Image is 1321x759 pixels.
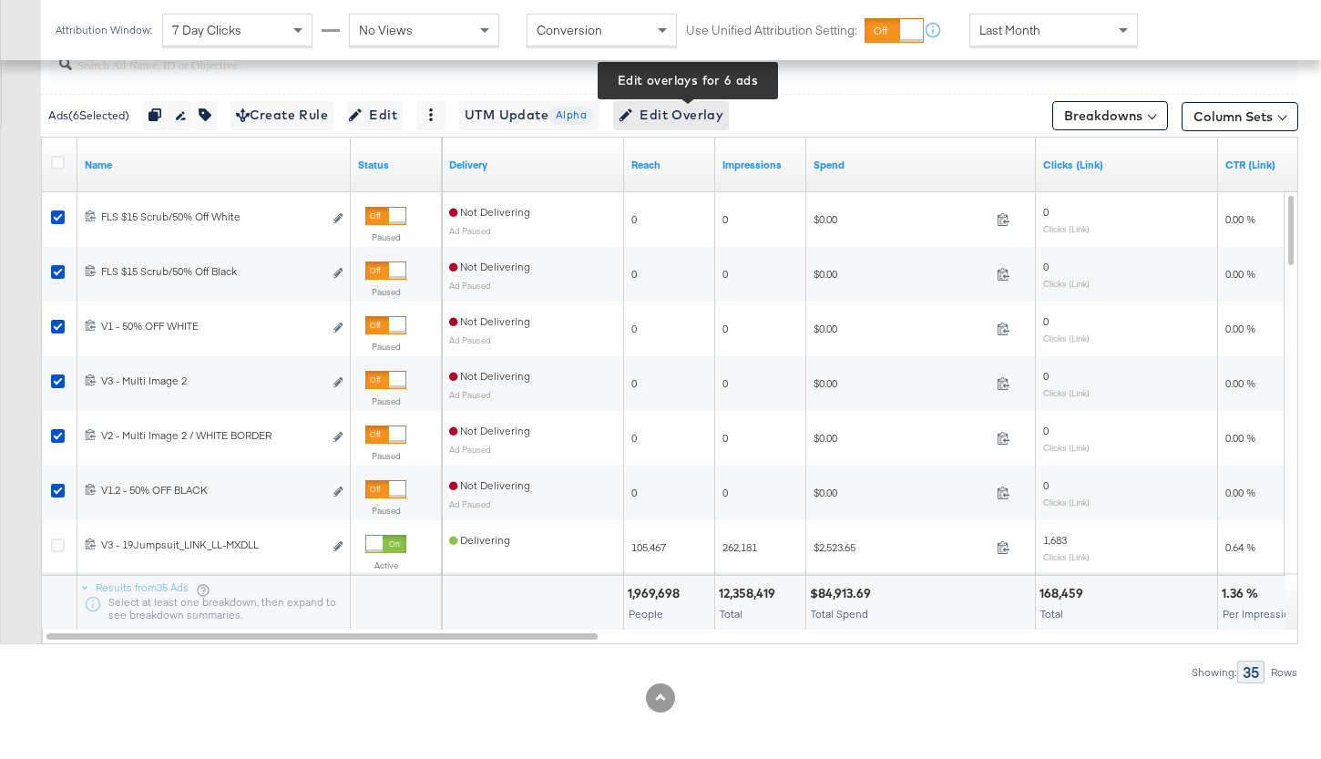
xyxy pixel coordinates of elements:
[1043,551,1090,562] sub: Clicks (Link)
[537,22,602,38] span: Conversion
[101,264,323,279] div: FLS $15 Scrub/50% Off Black
[1043,278,1090,289] sub: Clicks (Link)
[365,231,406,243] label: Paused
[631,540,666,554] span: 105,467
[1225,431,1255,445] span: 0.00 %
[449,260,530,273] span: Not Delivering
[631,486,637,499] span: 0
[1225,158,1302,172] a: The number of clicks received on a link in your ad divided by the number of impressions.
[628,585,685,602] div: 1,969,698
[722,158,799,172] a: The number of times your ad was served. On mobile apps an ad is counted as served the first time ...
[719,585,781,602] div: 12,358,419
[353,104,397,127] span: Edit
[814,322,989,335] span: $0.00
[1225,376,1255,390] span: 0.00 %
[359,22,413,38] span: No Views
[814,267,989,281] span: $0.00
[55,24,153,36] div: Attribution Window:
[101,210,323,224] div: FLS $15 Scrub/50% Off White
[1043,205,1049,219] span: 0
[1043,442,1090,453] sub: Clicks (Link)
[814,376,989,390] span: $0.00
[449,158,617,172] a: Reflects the ability of your Ad to achieve delivery.
[1043,223,1090,234] sub: Clicks (Link)
[720,607,742,621] span: Total
[449,280,491,291] sub: Ad Paused
[101,319,323,333] div: V1 - 50% OFF WHITE
[1225,540,1255,554] span: 0.64 %
[722,212,728,226] span: 0
[814,486,989,499] span: $0.00
[1182,102,1298,131] button: Column Sets
[1043,497,1090,508] sub: Clicks (Link)
[1225,322,1255,335] span: 0.00 %
[722,431,728,445] span: 0
[1043,158,1211,172] a: The number of clicks on links appearing on your ad or Page that direct people to your sites off F...
[365,559,406,571] label: Active
[1043,387,1090,398] sub: Clicks (Link)
[979,22,1040,38] span: Last Month
[619,104,723,127] span: Edit Overlay
[1043,314,1049,328] span: 0
[1223,607,1296,621] span: Per Impression
[48,108,129,124] div: Ads ( 6 Selected)
[101,483,323,497] div: V1.2 - 50% OFF BLACK
[631,322,637,335] span: 0
[1225,486,1255,499] span: 0.00 %
[449,444,491,455] sub: Ad Paused
[347,101,403,130] button: Edit
[101,538,323,552] div: V3 - 19Jumpsuit_LINK_LL-MXDLL
[101,374,323,388] div: V3 - Multi Image 2
[230,101,333,130] button: Create Rule
[465,104,594,127] span: UTM Update
[449,314,530,328] span: Not Delivering
[365,286,406,298] label: Paused
[1222,585,1264,602] div: 1.36 %
[814,158,1029,172] a: The total amount spent to date.
[1191,666,1237,679] div: Showing:
[459,101,599,130] button: UTM UpdateAlpha
[814,212,989,226] span: $0.00
[1040,607,1063,621] span: Total
[449,369,530,383] span: Not Delivering
[449,424,530,437] span: Not Delivering
[365,450,406,462] label: Paused
[722,376,728,390] span: 0
[810,585,876,602] div: $84,913.69
[722,267,728,281] span: 0
[631,376,637,390] span: 0
[358,158,435,172] a: Shows the current state of your Ad.
[629,607,663,621] span: People
[449,334,491,345] sub: Ad Paused
[1225,212,1255,226] span: 0.00 %
[631,158,708,172] a: The number of people your ad was served to.
[613,101,729,130] button: Edit OverlayEdit overlays for 6 ads
[85,158,343,172] a: Ad Name.
[1225,267,1255,281] span: 0.00 %
[172,22,241,38] span: 7 Day Clicks
[449,478,530,492] span: Not Delivering
[449,225,491,236] sub: Ad Paused
[449,205,530,219] span: Not Delivering
[811,607,868,621] span: Total Spend
[365,505,406,517] label: Paused
[449,389,491,400] sub: Ad Paused
[365,341,406,353] label: Paused
[814,540,989,554] span: $2,523.65
[631,431,637,445] span: 0
[1043,260,1049,273] span: 0
[548,107,594,124] span: Alpha
[1052,101,1168,130] button: Breakdowns
[365,395,406,407] label: Paused
[449,498,491,509] sub: Ad Paused
[686,22,857,39] label: Use Unified Attribution Setting:
[722,322,728,335] span: 0
[1043,333,1090,344] sub: Clicks (Link)
[449,533,510,547] span: Delivering
[1043,478,1049,492] span: 0
[236,104,328,127] span: Create Rule
[1043,533,1067,547] span: 1,683
[814,431,989,445] span: $0.00
[631,212,637,226] span: 0
[1039,585,1089,602] div: 168,459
